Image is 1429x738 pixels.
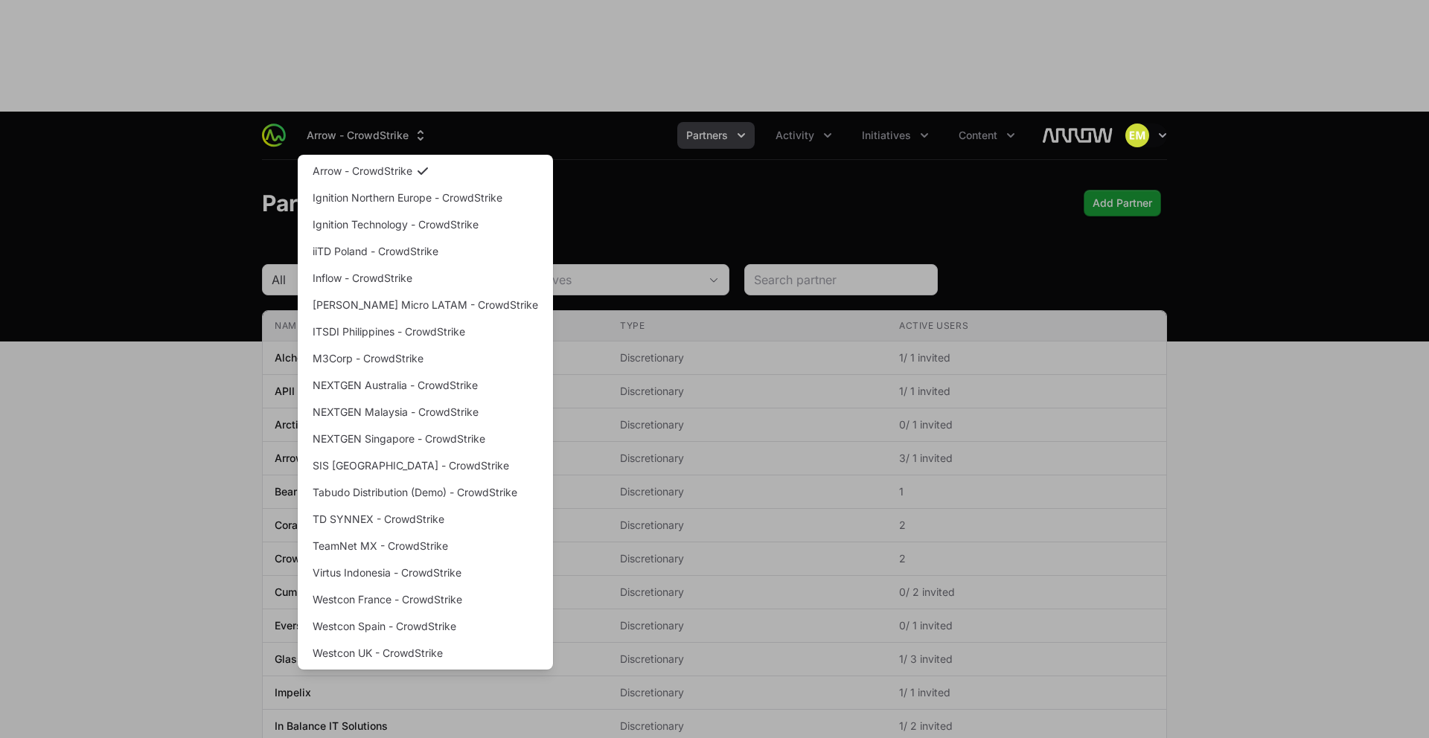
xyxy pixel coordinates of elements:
[301,426,550,452] a: NEXTGEN Singapore - CrowdStrike
[301,533,550,559] a: TeamNet MX - CrowdStrike
[301,586,550,613] a: Westcon France - CrowdStrike
[301,345,550,372] a: M3Corp - CrowdStrike
[699,265,729,295] div: Open
[301,506,550,533] a: TD SYNNEX - CrowdStrike
[301,292,550,318] a: [PERSON_NAME] Micro LATAM - CrowdStrike
[301,613,550,640] a: Westcon Spain - CrowdStrike
[301,238,550,265] a: iiTD Poland - CrowdStrike
[301,184,550,211] a: Ignition Northern Europe - CrowdStrike
[301,452,550,479] a: SIS [GEOGRAPHIC_DATA] - CrowdStrike
[301,372,550,399] a: NEXTGEN Australia - CrowdStrike
[301,318,550,345] a: ITSDI Philippines - CrowdStrike
[286,122,1024,149] div: Main navigation
[301,479,550,506] a: Tabudo Distribution (Demo) - CrowdStrike
[301,559,550,586] a: Virtus Indonesia - CrowdStrike
[301,640,550,667] a: Westcon UK - CrowdStrike
[298,122,437,149] div: Supplier switch menu
[301,211,550,238] a: Ignition Technology - CrowdStrike
[301,265,550,292] a: Inflow - CrowdStrike
[1125,123,1149,147] img: Eric Mingus
[301,158,550,184] a: Arrow - CrowdStrike
[301,399,550,426] a: NEXTGEN Malaysia - CrowdStrike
